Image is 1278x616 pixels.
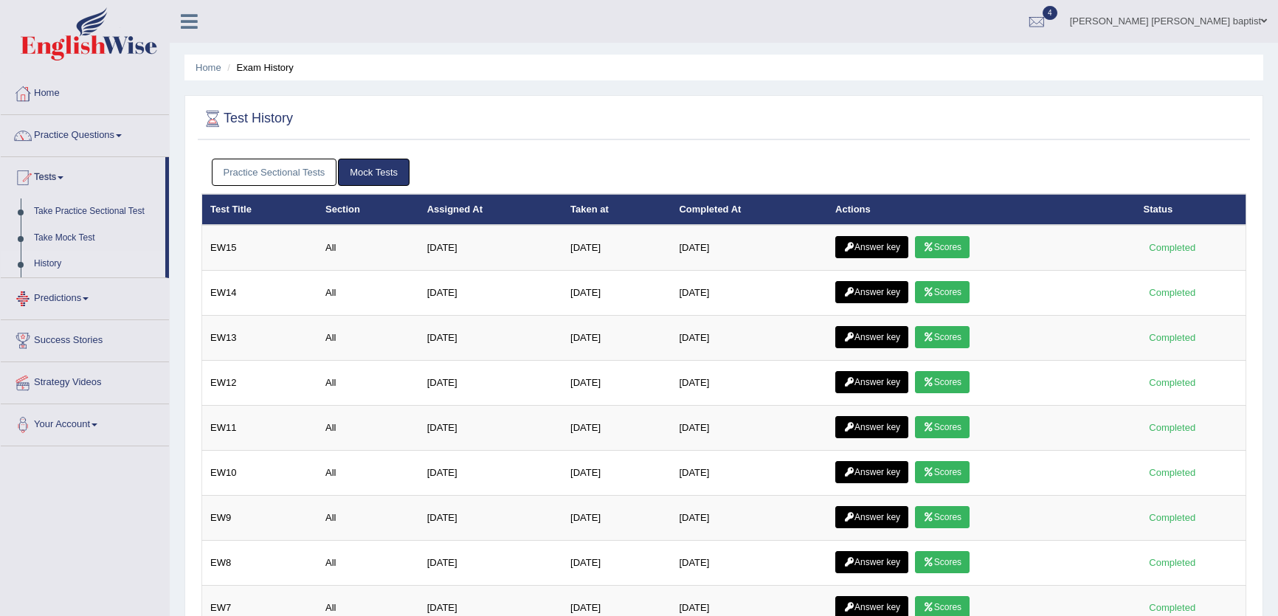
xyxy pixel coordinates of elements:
a: Answer key [835,236,908,258]
td: EW8 [202,541,317,586]
div: Completed [1144,330,1201,345]
td: EW12 [202,361,317,406]
td: [DATE] [562,496,671,541]
a: Answer key [835,461,908,483]
a: Success Stories [1,320,169,357]
td: All [317,541,419,586]
th: Test Title [202,194,317,225]
td: [DATE] [419,316,562,361]
td: [DATE] [671,271,827,316]
a: Scores [915,326,970,348]
td: [DATE] [419,541,562,586]
th: Taken at [562,194,671,225]
a: Answer key [835,371,908,393]
td: [DATE] [562,541,671,586]
a: Answer key [835,281,908,303]
a: Scores [915,461,970,483]
div: Completed [1144,240,1201,255]
a: Answer key [835,551,908,573]
td: [DATE] [419,271,562,316]
td: All [317,361,419,406]
td: All [317,316,419,361]
li: Exam History [224,60,294,75]
th: Section [317,194,419,225]
a: Answer key [835,416,908,438]
a: Scores [915,506,970,528]
div: Completed [1144,510,1201,525]
td: [DATE] [562,316,671,361]
a: Home [1,73,169,110]
td: [DATE] [562,271,671,316]
h2: Test History [201,108,293,130]
td: [DATE] [419,361,562,406]
a: Your Account [1,404,169,441]
span: 4 [1043,6,1057,20]
a: Scores [915,551,970,573]
td: [DATE] [671,316,827,361]
td: All [317,406,419,451]
td: [DATE] [671,496,827,541]
td: All [317,225,419,271]
th: Actions [827,194,1135,225]
a: Scores [915,281,970,303]
td: [DATE] [419,225,562,271]
a: Mock Tests [338,159,410,186]
td: EW11 [202,406,317,451]
td: EW9 [202,496,317,541]
td: EW10 [202,451,317,496]
div: Completed [1144,420,1201,435]
td: [DATE] [419,496,562,541]
td: [DATE] [562,406,671,451]
a: Scores [915,236,970,258]
td: [DATE] [671,361,827,406]
a: Answer key [835,506,908,528]
div: Completed [1144,465,1201,480]
td: [DATE] [562,451,671,496]
td: All [317,496,419,541]
a: Predictions [1,278,169,315]
td: EW14 [202,271,317,316]
td: [DATE] [671,451,827,496]
th: Status [1136,194,1246,225]
a: History [27,251,165,277]
a: Strategy Videos [1,362,169,399]
a: Practice Questions [1,115,169,152]
td: [DATE] [419,406,562,451]
td: [DATE] [419,451,562,496]
td: All [317,271,419,316]
th: Assigned At [419,194,562,225]
a: Scores [915,416,970,438]
div: Completed [1144,600,1201,615]
td: All [317,451,419,496]
td: [DATE] [671,541,827,586]
td: [DATE] [562,361,671,406]
div: Completed [1144,375,1201,390]
td: [DATE] [562,225,671,271]
a: Take Mock Test [27,225,165,252]
a: Scores [915,371,970,393]
td: EW15 [202,225,317,271]
a: Tests [1,157,165,194]
td: [DATE] [671,406,827,451]
div: Completed [1144,285,1201,300]
a: Take Practice Sectional Test [27,198,165,225]
a: Answer key [835,326,908,348]
th: Completed At [671,194,827,225]
a: Home [196,62,221,73]
a: Practice Sectional Tests [212,159,337,186]
td: [DATE] [671,225,827,271]
td: EW13 [202,316,317,361]
div: Completed [1144,555,1201,570]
